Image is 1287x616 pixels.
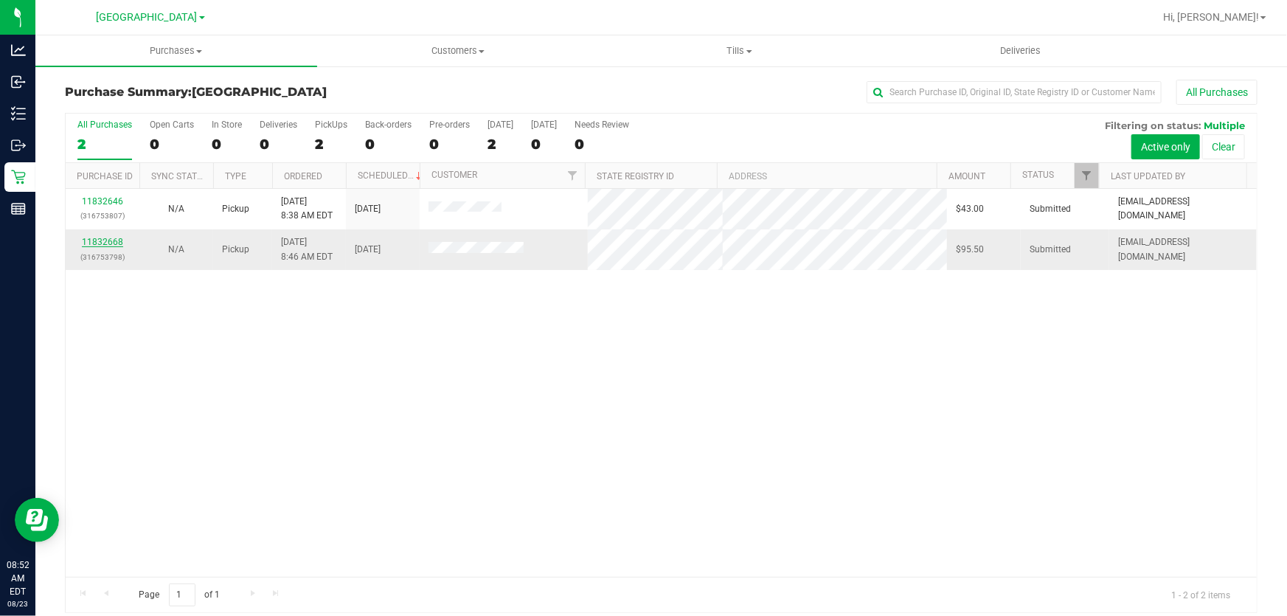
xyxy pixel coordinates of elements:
[150,120,194,130] div: Open Carts
[597,171,674,181] a: State Registry ID
[1118,235,1248,263] span: [EMAIL_ADDRESS][DOMAIN_NAME]
[315,120,347,130] div: PickUps
[1163,11,1259,23] span: Hi, [PERSON_NAME]!
[74,250,131,264] p: (316753798)
[11,106,26,121] inline-svg: Inventory
[956,243,984,257] span: $95.50
[11,138,26,153] inline-svg: Outbound
[318,44,598,58] span: Customers
[488,136,513,153] div: 2
[1105,120,1201,131] span: Filtering on status:
[431,170,477,180] a: Customer
[355,243,381,257] span: [DATE]
[315,136,347,153] div: 2
[11,170,26,184] inline-svg: Retail
[1030,202,1071,216] span: Submitted
[1030,243,1071,257] span: Submitted
[74,209,131,223] p: (316753807)
[1204,120,1245,131] span: Multiple
[1202,134,1245,159] button: Clear
[212,136,242,153] div: 0
[575,136,629,153] div: 0
[260,136,297,153] div: 0
[281,195,333,223] span: [DATE] 8:38 AM EDT
[168,204,184,214] span: Not Applicable
[429,136,470,153] div: 0
[126,584,232,606] span: Page of 1
[561,163,585,188] a: Filter
[880,35,1162,66] a: Deliveries
[1159,584,1242,606] span: 1 - 2 of 2 items
[1022,170,1054,180] a: Status
[212,120,242,130] div: In Store
[317,35,599,66] a: Customers
[11,201,26,216] inline-svg: Reports
[1118,195,1248,223] span: [EMAIL_ADDRESS][DOMAIN_NAME]
[77,171,133,181] a: Purchase ID
[531,120,557,130] div: [DATE]
[429,120,470,130] div: Pre-orders
[225,171,246,181] a: Type
[150,136,194,153] div: 0
[192,85,327,99] span: [GEOGRAPHIC_DATA]
[284,171,322,181] a: Ordered
[151,171,208,181] a: Sync Status
[956,202,984,216] span: $43.00
[65,86,462,99] h3: Purchase Summary:
[260,120,297,130] div: Deliveries
[222,243,249,257] span: Pickup
[488,120,513,130] div: [DATE]
[948,171,985,181] a: Amount
[355,202,381,216] span: [DATE]
[11,43,26,58] inline-svg: Analytics
[35,35,317,66] a: Purchases
[222,202,249,216] span: Pickup
[77,136,132,153] div: 2
[97,11,198,24] span: [GEOGRAPHIC_DATA]
[1131,134,1200,159] button: Active only
[531,136,557,153] div: 0
[7,598,29,609] p: 08/23
[365,120,412,130] div: Back-orders
[82,196,123,207] a: 11832646
[1075,163,1099,188] a: Filter
[600,44,880,58] span: Tills
[77,120,132,130] div: All Purchases
[281,235,333,263] span: [DATE] 8:46 AM EDT
[169,584,195,606] input: 1
[82,237,123,247] a: 11832668
[365,136,412,153] div: 0
[35,44,317,58] span: Purchases
[1111,171,1185,181] a: Last Updated By
[358,170,425,181] a: Scheduled
[981,44,1061,58] span: Deliveries
[599,35,881,66] a: Tills
[168,202,184,216] button: N/A
[168,244,184,255] span: Not Applicable
[717,163,937,189] th: Address
[867,81,1162,103] input: Search Purchase ID, Original ID, State Registry ID or Customer Name...
[7,558,29,598] p: 08:52 AM EDT
[168,243,184,257] button: N/A
[11,75,26,89] inline-svg: Inbound
[575,120,629,130] div: Needs Review
[1176,80,1257,105] button: All Purchases
[15,498,59,542] iframe: Resource center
